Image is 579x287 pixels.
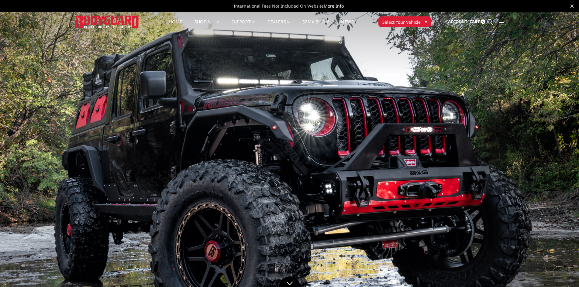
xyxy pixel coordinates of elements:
[448,19,467,24] span: Account
[425,19,427,25] span: ▾
[341,20,353,32] a: News
[169,20,182,32] a: Home
[378,16,431,27] button: Select Your Vehicle
[448,14,467,30] a: Account
[470,19,480,24] span: Cart
[267,20,291,32] a: Dealers
[551,162,557,171] button: 2 of 5
[324,3,344,9] a: More Info
[549,258,579,287] iframe: Chat Widget
[231,20,255,32] a: Support
[551,191,557,200] button: 5 of 5
[382,19,421,25] span: Select Your Vehicle
[195,20,219,32] a: shop all
[551,152,557,162] button: 1 of 5
[279,276,300,287] a: Click to Down
[481,19,485,24] span: 0
[302,20,329,32] a: SEMA Show
[470,14,485,30] a: Cart 0
[551,171,557,181] button: 3 of 5
[75,15,139,28] img: BODYGUARD BUMPERS
[551,181,557,191] button: 4 of 5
